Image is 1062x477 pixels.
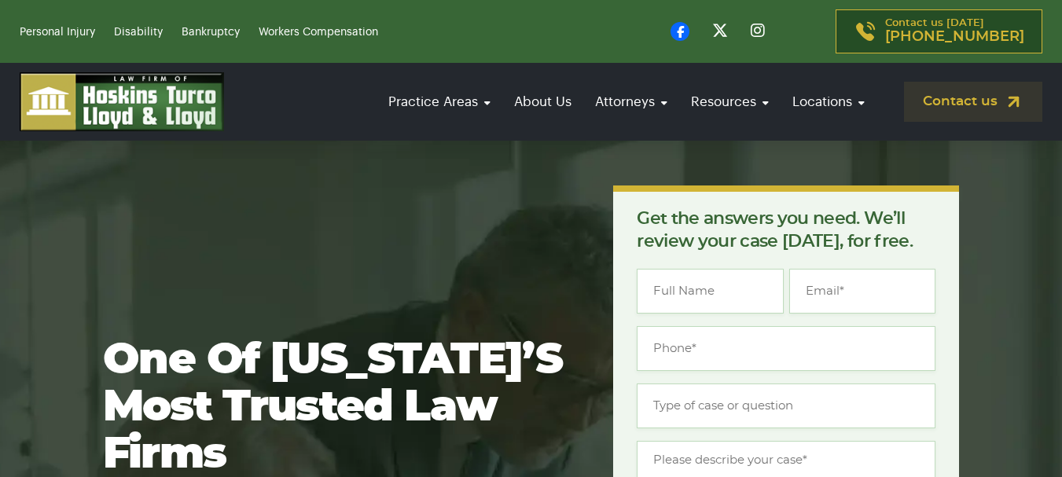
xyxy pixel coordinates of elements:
a: Practice Areas [380,79,498,124]
span: [PHONE_NUMBER] [885,29,1024,45]
a: Workers Compensation [259,27,378,38]
a: About Us [506,79,579,124]
a: Resources [683,79,777,124]
a: Contact us [DATE][PHONE_NUMBER] [836,9,1042,53]
a: Disability [114,27,163,38]
input: Full Name [637,269,783,314]
img: logo [20,72,224,131]
a: Contact us [904,82,1042,122]
a: Locations [785,79,873,124]
input: Type of case or question [637,383,935,428]
a: Bankruptcy [182,27,240,38]
a: Attorneys [587,79,675,124]
input: Email* [789,269,935,314]
p: Contact us [DATE] [885,18,1024,45]
a: Personal Injury [20,27,95,38]
input: Phone* [637,326,935,371]
p: Get the answers you need. We’ll review your case [DATE], for free. [637,207,935,253]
